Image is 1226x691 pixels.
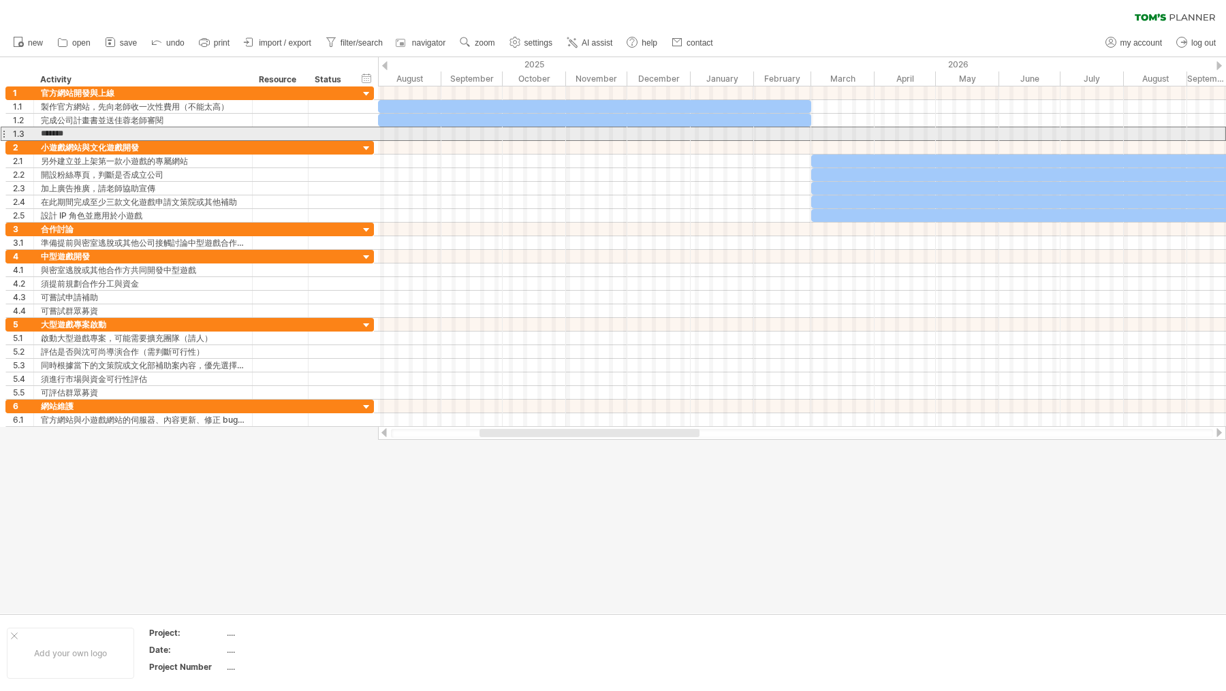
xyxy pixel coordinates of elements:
div: 開設粉絲專頁，判斷是否成立公司 [41,168,245,181]
div: 3.1 [13,236,33,249]
div: 加上廣告推廣，請老師協助宣傳 [41,182,245,195]
div: October 2025 [503,71,566,86]
span: help [642,38,657,48]
div: Activity [40,73,245,86]
div: 5.5 [13,386,33,399]
div: Resource [259,73,300,86]
div: December 2025 [627,71,691,86]
div: 官方網站與小遊戲網站的伺服器、內容更新、修正 bug 等 [41,413,245,426]
a: open [54,34,95,52]
div: 6.1 [13,413,33,426]
div: 小遊戲網站與文化遊戲開發 [41,141,245,154]
div: 啟動大型遊戲專案，可能需要擴充團隊（請人） [41,332,245,344]
span: contact [687,38,713,48]
div: 評估是否與沈可尚導演合作（需判斷可行性） [41,345,245,358]
a: new [10,34,47,52]
div: 1.3 [13,127,33,140]
div: 製作官方網站，先向老師收一次性費用（不能太高） [41,100,245,113]
div: July 2026 [1060,71,1124,86]
div: September 2025 [441,71,503,86]
a: undo [148,34,189,52]
a: zoom [456,34,499,52]
div: Status [315,73,345,86]
div: 在此期間完成至少三款文化遊戲申請文策院或其他補助 [41,195,245,208]
div: May 2026 [936,71,999,86]
div: 1.2 [13,114,33,127]
div: 設計 IP 角色並應用於小遊戲 [41,209,245,222]
div: 完成公司計畫書並送佳蓉老師審閱 [41,114,245,127]
div: 同時根據當下的文策院或文化部補助案內容，優先選擇通過率最高的方案申請 [41,359,245,372]
div: January 2026 [691,71,754,86]
span: print [214,38,230,48]
div: 與密室逃脫或其他合作方共同開發中型遊戲 [41,263,245,276]
div: 官方網站開發與上線 [41,86,245,99]
span: zoom [475,38,494,48]
div: .... [227,661,341,673]
div: .... [227,644,341,656]
div: 5.1 [13,332,33,344]
a: navigator [394,34,450,52]
div: 2.1 [13,155,33,167]
div: 另外建立並上架第一款小遊戲的專屬網站 [41,155,245,167]
span: navigator [412,38,445,48]
div: 網站維護 [41,400,245,413]
div: 2.2 [13,168,33,181]
a: help [623,34,661,52]
div: 2.5 [13,209,33,222]
div: 可嘗試申請補助 [41,291,245,304]
span: import / export [259,38,311,48]
div: 2 [13,141,33,154]
div: June 2026 [999,71,1060,86]
a: settings [506,34,556,52]
div: 合作討論 [41,223,245,236]
div: 1 [13,86,33,99]
div: Add your own logo [7,628,134,679]
div: 3 [13,223,33,236]
div: 4.4 [13,304,33,317]
div: Date: [149,644,224,656]
div: 準備提前與密室逃脫或其他公司接觸討論中型遊戲合作事宜 [41,236,245,249]
div: 中型遊戲開發 [41,250,245,263]
div: 4.3 [13,291,33,304]
div: Project Number [149,661,224,673]
a: filter/search [322,34,387,52]
div: 5.3 [13,359,33,372]
a: import / export [240,34,315,52]
div: 大型遊戲專案啟動 [41,318,245,331]
div: November 2025 [566,71,627,86]
div: 5.2 [13,345,33,358]
span: my account [1120,38,1162,48]
a: AI assist [563,34,616,52]
span: undo [166,38,185,48]
div: August 2026 [1124,71,1187,86]
div: 可評估群眾募資 [41,386,245,399]
div: 5.4 [13,372,33,385]
div: February 2026 [754,71,811,86]
a: print [195,34,234,52]
a: log out [1173,34,1220,52]
div: 4.2 [13,277,33,290]
span: filter/search [341,38,383,48]
div: .... [227,627,341,639]
a: contact [668,34,717,52]
div: 5 [13,318,33,331]
div: Project: [149,627,224,639]
div: 可嘗試群眾募資 [41,304,245,317]
div: 須進行市場與資金可行性評估 [41,372,245,385]
div: 須提前規劃合作分工與資金 [41,277,245,290]
a: save [101,34,141,52]
div: April 2026 [875,71,936,86]
div: March 2026 [811,71,875,86]
span: AI assist [582,38,612,48]
span: save [120,38,137,48]
span: open [72,38,91,48]
span: log out [1191,38,1216,48]
a: my account [1102,34,1166,52]
div: 4 [13,250,33,263]
div: 2.4 [13,195,33,208]
div: 1.1 [13,100,33,113]
div: 4.1 [13,263,33,276]
div: 6 [13,400,33,413]
span: settings [524,38,552,48]
span: new [28,38,43,48]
